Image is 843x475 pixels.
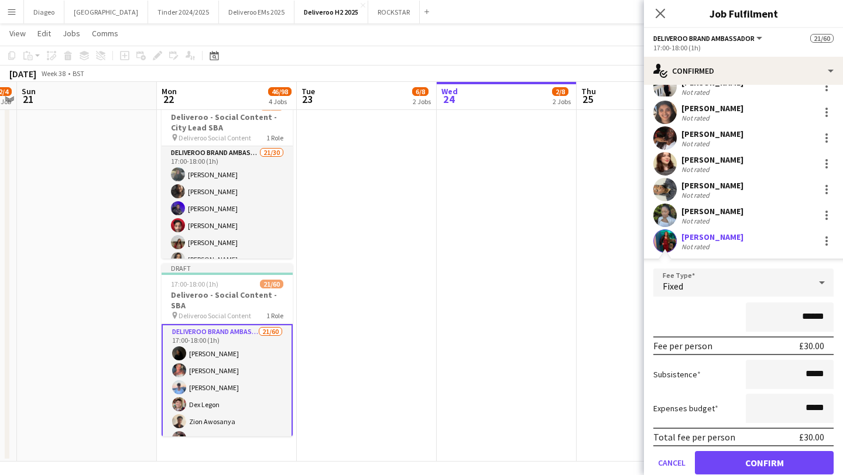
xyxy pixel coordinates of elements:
span: 1 Role [266,311,283,320]
span: 6/8 [412,87,429,96]
button: Tinder 2024/2025 [148,1,219,23]
span: Deliveroo Social Content [179,133,251,142]
span: 46/98 [268,87,292,96]
a: View [5,26,30,41]
span: Tue [301,86,315,97]
button: Diageo [24,1,64,23]
span: Wed [441,86,458,97]
span: Edit [37,28,51,39]
button: [GEOGRAPHIC_DATA] [64,1,148,23]
div: £30.00 [799,431,824,443]
span: 1 Role [266,133,283,142]
div: [PERSON_NAME] [681,206,743,216]
span: View [9,28,26,39]
span: Comms [92,28,118,39]
div: [PERSON_NAME] [681,103,743,113]
div: 4 Jobs [269,97,291,106]
div: [PERSON_NAME] [681,232,743,242]
span: 24 [440,92,458,106]
span: Sun [22,86,36,97]
div: Confirmed [644,57,843,85]
span: Jobs [63,28,80,39]
span: 23 [300,92,315,106]
div: Not rated [681,216,712,225]
h3: Job Fulfilment [644,6,843,21]
div: Not rated [681,165,712,174]
div: 2 Jobs [553,97,571,106]
span: 21/60 [810,34,834,43]
a: Comms [87,26,123,41]
label: Subsistence [653,369,701,380]
a: Jobs [58,26,85,41]
div: Not rated [681,139,712,148]
div: Not rated [681,88,712,97]
div: Total fee per person [653,431,735,443]
div: 2 Jobs [413,97,431,106]
div: Not rated [681,113,712,122]
div: [PERSON_NAME] [681,129,743,139]
h3: Deliveroo - Social Content - SBA [162,290,293,311]
span: Deliveroo Brand Ambassador [653,34,755,43]
a: Edit [33,26,56,41]
button: ROCKSTAR [368,1,420,23]
app-job-card: Draft17:00-18:00 (1h)21/60Deliveroo - Social Content - SBA Deliveroo Social Content1 RoleDelivero... [162,263,293,436]
span: Mon [162,86,177,97]
span: 22 [160,92,177,106]
label: Expenses budget [653,403,718,414]
span: 2/8 [552,87,568,96]
button: Deliveroo EMs 2025 [219,1,294,23]
span: 21 [20,92,36,106]
div: Fee per person [653,340,712,352]
span: Deliveroo Social Content [179,311,251,320]
button: Deliveroo Brand Ambassador [653,34,764,43]
div: Draft [162,263,293,273]
div: BST [73,69,84,78]
div: Not rated [681,191,712,199]
span: 21/60 [260,280,283,288]
span: 25 [580,92,596,106]
span: 17:00-18:00 (1h) [171,280,218,288]
div: [DATE] [9,68,36,80]
div: [PERSON_NAME] [681,180,743,191]
button: Deliveroo H2 2025 [294,1,368,23]
app-job-card: Draft17:00-18:00 (1h)21/30Deliveroo - Social Content - City Lead SBA Deliveroo Social Content1 Ro... [162,85,293,259]
button: Confirm [695,451,834,474]
span: Fixed [663,280,683,292]
div: 17:00-18:00 (1h) [653,43,834,52]
button: Cancel [653,451,690,474]
span: Week 38 [39,69,68,78]
h3: Deliveroo - Social Content - City Lead SBA [162,112,293,133]
span: Thu [581,86,596,97]
div: £30.00 [799,340,824,352]
div: [PERSON_NAME] [681,154,743,165]
div: Not rated [681,242,712,251]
